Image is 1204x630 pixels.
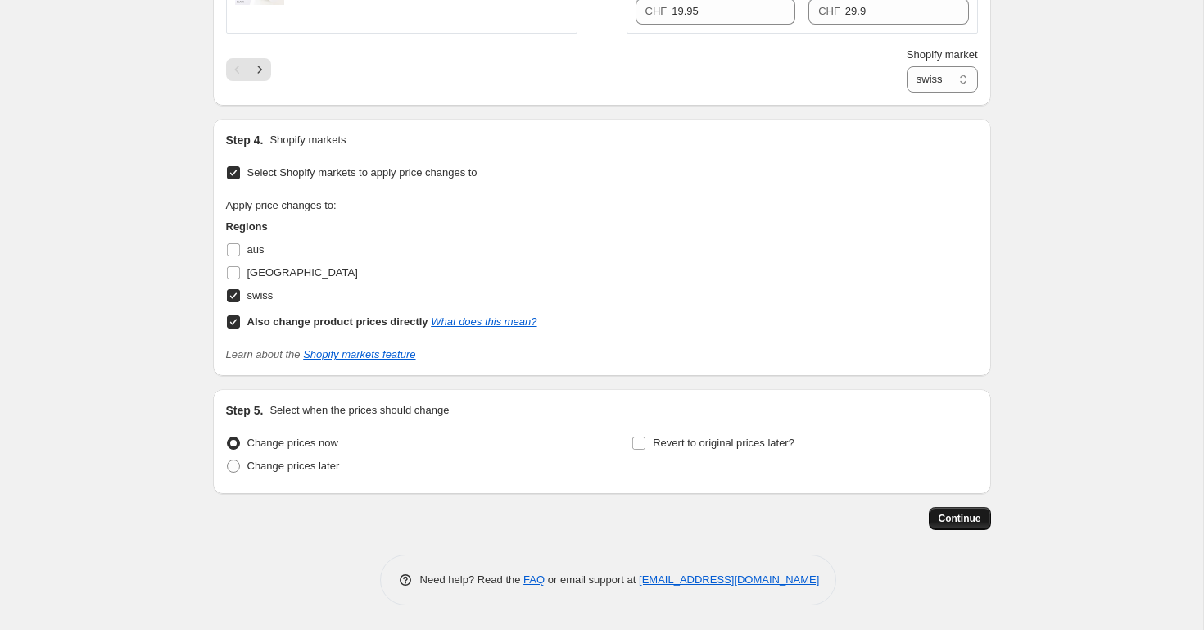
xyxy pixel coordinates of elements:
span: Select Shopify markets to apply price changes to [247,166,478,179]
span: Need help? Read the [420,573,524,586]
span: swiss [247,289,274,301]
span: [GEOGRAPHIC_DATA] [247,266,358,279]
a: What does this mean? [431,315,536,328]
span: Change prices later [247,460,340,472]
b: Also change product prices directly [247,315,428,328]
a: Shopify markets feature [303,348,415,360]
button: Continue [929,507,991,530]
button: Next [248,58,271,81]
span: or email support at [545,573,639,586]
h2: Step 4. [226,132,264,148]
p: Shopify markets [269,132,346,148]
span: Change prices now [247,437,338,449]
span: aus [247,243,265,256]
span: Shopify market [907,48,978,61]
span: Apply price changes to: [226,199,337,211]
a: [EMAIL_ADDRESS][DOMAIN_NAME] [639,573,819,586]
nav: Pagination [226,58,271,81]
span: Revert to original prices later? [653,437,794,449]
i: Learn about the [226,348,416,360]
span: CHF [818,5,840,17]
p: Select when the prices should change [269,402,449,419]
h3: Regions [226,219,537,235]
span: CHF [645,5,668,17]
a: FAQ [523,573,545,586]
span: Continue [939,512,981,525]
h2: Step 5. [226,402,264,419]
